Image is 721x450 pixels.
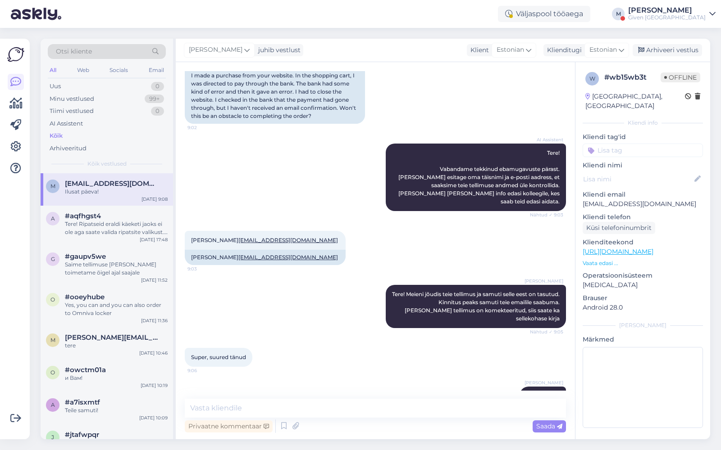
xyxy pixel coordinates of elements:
span: Estonian [589,45,617,55]
p: Operatsioonisüsteem [583,271,703,280]
div: M [612,8,625,20]
span: [PERSON_NAME] [525,278,563,284]
span: j [51,434,54,441]
span: 9:02 [187,124,221,131]
p: Kliendi email [583,190,703,199]
div: 99+ [145,94,164,103]
span: Offline [661,72,700,82]
span: m [50,183,55,189]
span: #gaupv5we [65,252,106,261]
p: Kliendi nimi [583,161,703,170]
p: Klienditeekond [583,238,703,247]
div: Arhiveeri vestlus [633,44,702,56]
p: [EMAIL_ADDRESS][DOMAIN_NAME] [583,199,703,209]
span: #aqfhgst4 [65,212,101,220]
div: [DATE] 9:08 [141,196,168,202]
div: # wb15wb3t [604,72,661,83]
span: Saada [536,422,562,430]
div: [DATE] 11:36 [141,317,168,324]
div: AI Assistent [50,119,83,128]
div: Given [GEOGRAPHIC_DATA] [628,14,706,21]
p: Brauser [583,293,703,303]
span: Estonian [497,45,524,55]
span: AI Assistent [529,136,563,143]
span: 9:06 [187,367,221,374]
div: И вам [65,439,168,447]
a: [EMAIL_ADDRESS][DOMAIN_NAME] [238,237,338,243]
span: 9:03 [187,265,221,272]
div: Klienditugi [543,45,582,55]
p: Märkmed [583,335,703,344]
span: margot.kadak@given.ee [65,333,159,342]
input: Lisa tag [583,144,703,157]
div: Email [147,64,166,76]
span: #ooeyhube [65,293,105,301]
div: I made a purchase from your website. In the shopping cart, I was directed to pay through the bank... [185,68,365,124]
div: [PERSON_NAME] [185,250,346,265]
span: [PERSON_NAME] [189,45,242,55]
p: Kliendi telefon [583,212,703,222]
p: Kliendi tag'id [583,132,703,142]
img: Askly Logo [7,46,24,63]
span: [PERSON_NAME] [525,379,563,386]
span: m [50,337,55,343]
div: Tiimi vestlused [50,107,94,116]
div: [DATE] 17:48 [140,236,168,243]
p: [MEDICAL_DATA] [583,280,703,290]
div: 0 [151,107,164,116]
div: Privaatne kommentaar [185,420,273,432]
div: Küsi telefoninumbrit [583,222,655,234]
div: All [48,64,58,76]
span: w [589,75,595,82]
span: a [51,401,55,408]
span: #jtafwpqr [65,431,99,439]
p: Android 28.0 [583,303,703,312]
span: Nähtud ✓ 9:05 [529,328,563,335]
div: и Вам! [65,374,168,382]
div: [DATE] 10:09 [139,414,168,421]
div: Kliendi info [583,119,703,127]
div: Minu vestlused [50,94,94,103]
span: Nähtud ✓ 9:03 [529,211,563,218]
input: Lisa nimi [583,174,693,184]
div: Web [75,64,91,76]
div: Klient [467,45,489,55]
div: Kõik [50,131,63,140]
div: 0 [151,82,164,91]
div: [DATE] 10:19 [141,382,168,389]
span: Otsi kliente [56,47,92,56]
span: o [50,369,55,376]
div: juhib vestlust [255,45,301,55]
span: Kõik vestlused [87,160,127,168]
span: g [51,256,55,262]
div: [PERSON_NAME] [583,321,703,329]
div: [DATE] 11:52 [141,277,168,283]
span: Super, suured tänud [191,354,246,360]
div: [GEOGRAPHIC_DATA], [GEOGRAPHIC_DATA] [585,92,685,111]
span: Tere! Meieni jõudis teie tellimus ja samuti selle eest on tasutud. Kinnitus peaks samuti teie ema... [392,291,561,322]
span: #owctm01a [65,366,106,374]
div: Teile samuti! [65,406,168,414]
span: #a7isxmtf [65,398,100,406]
div: Saime tellimuse [PERSON_NAME] toimetame õigel ajal saajale [65,261,168,277]
span: o [50,296,55,303]
span: [PERSON_NAME] [191,237,339,243]
div: Tere! Ripatseid eraldi käeketi jaoks ei ole aga saate valida ripatsite valikust. [URL][DOMAIN_NAME] [65,220,168,236]
div: [PERSON_NAME] [628,7,706,14]
div: Arhiveeritud [50,144,87,153]
span: a [51,215,55,222]
div: Väljaspool tööaega [498,6,590,22]
span: Tere! Vabandame tekkinud ebamugavuste pärast. [PERSON_NAME] esitage oma täisnimi ja e-posti aadre... [398,149,561,205]
div: [DATE] 10:46 [139,350,168,356]
div: Uus [50,82,61,91]
p: Vaata edasi ... [583,259,703,267]
div: Yes, you can and you can also order to Omniva locker [65,301,168,317]
a: [PERSON_NAME]Given [GEOGRAPHIC_DATA] [628,7,716,21]
a: [URL][DOMAIN_NAME] [583,247,653,256]
a: [EMAIL_ADDRESS][DOMAIN_NAME] [238,254,338,261]
div: tere [65,342,168,350]
div: Socials [108,64,130,76]
div: Ilusat päeva! [65,188,168,196]
span: monikaheinsalu20@gmail.com [65,180,159,188]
